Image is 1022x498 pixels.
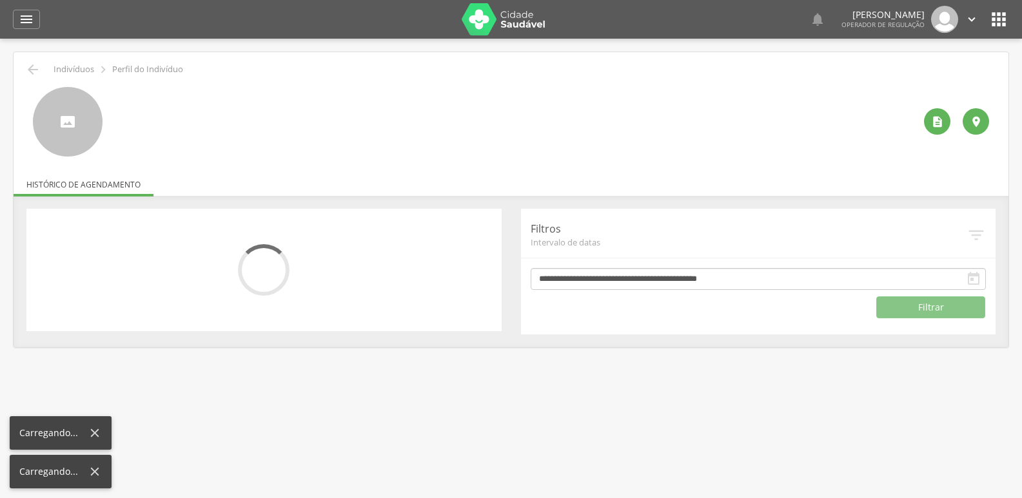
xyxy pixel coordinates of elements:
button: Filtrar [876,296,985,318]
i:  [970,115,983,128]
p: Indivíduos [54,64,94,75]
a:  [13,10,40,29]
p: Perfil do Indivíduo [112,64,183,75]
i:  [931,115,944,128]
p: [PERSON_NAME] [841,10,925,19]
p: Filtros [531,222,967,236]
i:  [966,271,981,287]
a:  [810,6,825,33]
span: Intervalo de datas [531,236,967,248]
div: Carregando... [19,426,88,439]
i:  [96,62,110,77]
i:  [810,12,825,27]
div: Ver histórico de cadastramento [924,108,950,135]
i:  [965,12,979,26]
i:  [19,12,34,27]
i:  [967,225,986,245]
a:  [965,6,979,33]
div: Localização [963,108,989,135]
i:  [988,9,1009,30]
span: Operador de regulação [841,20,925,29]
i: Voltar [25,62,41,77]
